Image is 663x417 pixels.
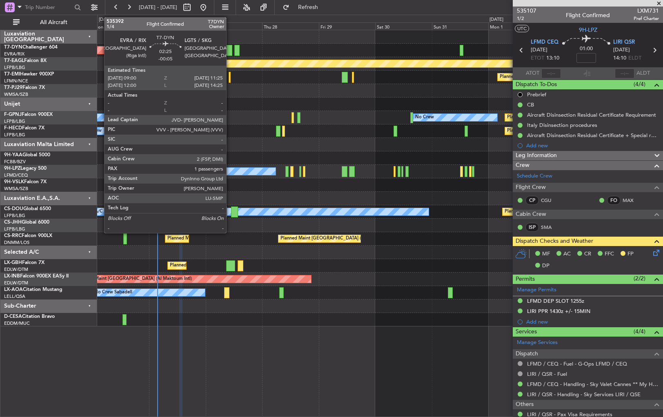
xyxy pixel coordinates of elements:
a: Manage Permits [517,286,556,294]
span: Cabin Crew [516,210,546,219]
span: T7-PJ29 [4,85,22,90]
span: DP [542,262,550,270]
a: T7-PJ29Falcon 7X [4,85,45,90]
span: Pref Charter [634,15,659,22]
a: LX-INBFalcon 900EX EASy II [4,274,69,279]
span: Services [516,327,537,337]
a: WMSA/SZB [4,91,28,98]
div: Prebrief [527,91,546,98]
span: LX-INB [4,274,20,279]
span: All Aircraft [21,20,86,25]
a: LFMN/NCE [4,78,28,84]
span: ETOT [531,54,544,62]
a: FCBB/BZV [4,159,26,165]
span: CS-DOU [4,206,23,211]
span: AC [563,250,571,258]
span: ALDT [636,69,650,78]
a: Schedule Crew [517,172,552,180]
a: T7-EAGLFalcon 8X [4,58,47,63]
input: Trip Number [25,1,72,13]
a: CS-JHHGlobal 6000 [4,220,49,225]
span: [DATE] [613,46,630,54]
div: LIRI PPR 1430z +/- 15MIN [527,308,590,315]
span: 13:10 [546,54,559,62]
a: WMSA/SZB [4,186,28,192]
div: LFMD DEP SLOT 1255z [527,297,584,304]
div: Planned Maint [GEOGRAPHIC_DATA] ([GEOGRAPHIC_DATA]) [167,233,296,245]
div: Aircraft Disinsection Residual Certificate + Special request [527,132,659,139]
span: T7-DYN [4,45,22,50]
span: 01:00 [580,45,593,53]
div: Planned Maint [GEOGRAPHIC_DATA] ([GEOGRAPHIC_DATA]) [507,125,636,137]
div: No Crew [415,111,434,124]
div: No Crew Sabadell [94,286,132,299]
span: LXM731 [634,7,659,15]
button: UTC [515,25,529,32]
div: A/C Unavailable [95,206,129,218]
a: F-HECDFalcon 7X [4,126,44,131]
div: CP [525,196,539,205]
a: 9H-LPZLegacy 500 [4,166,47,171]
div: Italy Disinsection procedures [527,122,597,129]
span: 9H-LPZ [4,166,20,171]
a: CS-RRCFalcon 900LX [4,233,52,238]
div: Planned Maint [GEOGRAPHIC_DATA] ([GEOGRAPHIC_DATA]) [280,233,409,245]
span: 535107 [517,7,536,15]
a: LFPB/LBG [4,213,25,219]
span: MF [542,250,550,258]
span: 1/2 [517,15,536,22]
div: Planned Maint Nice ([GEOGRAPHIC_DATA]) [170,260,261,272]
a: LFMD/CEQ [4,172,28,178]
div: Unplanned Maint [GEOGRAPHIC_DATA] (Al Maktoum Intl) [71,273,192,285]
span: Refresh [291,4,325,10]
a: Manage Services [517,339,558,347]
a: MAX [623,197,641,204]
span: Others [516,400,534,409]
div: No Crew [151,206,170,218]
div: Tue 26 [149,22,206,30]
div: Aircraft Disinsection Residual Certificate Requirement [527,111,656,118]
span: Crew [516,161,530,170]
span: F-GPNJ [4,112,22,117]
a: LX-GBHFalcon 7X [4,260,44,265]
span: D-CESA [4,314,22,319]
div: No Crew [194,165,212,177]
div: Mon 25 [92,22,149,30]
a: LIRI / QSR - Fuel [527,370,567,377]
a: LFPB/LBG [4,64,25,71]
a: LIRI / QSR - Handling - Sky Services LIRI / QSE [527,391,641,398]
div: FO [607,196,621,205]
button: All Aircraft [9,16,89,29]
a: LX-AOACitation Mustang [4,287,62,292]
div: Planned Maint Geneva (Cointrin) [113,58,181,70]
a: CGU [541,197,559,204]
a: LFPB/LBG [4,226,25,232]
a: 9H-VSLKFalcon 7X [4,180,47,184]
span: Dispatch Checks and Weather [516,237,593,246]
span: CS-RRC [4,233,22,238]
a: T7-EMIHawker 900XP [4,72,54,77]
span: Leg Information [516,151,557,160]
span: (4/4) [634,327,645,336]
div: Thu 28 [262,22,319,30]
a: LFPB/LBG [4,118,25,124]
div: Sat 30 [375,22,432,30]
span: 9H-LPZ [579,26,597,34]
a: LFPB/LBG [4,132,25,138]
span: T7-EAGL [4,58,24,63]
span: F-HECD [4,126,22,131]
a: D-CESACitation Bravo [4,314,55,319]
a: LELL/QSA [4,293,25,299]
span: CS-JHH [4,220,22,225]
div: Fri 29 [319,22,376,30]
span: (4/4) [634,80,645,89]
span: Dispatch To-Dos [516,80,557,89]
div: CB [527,101,534,108]
span: Flight Crew [516,183,546,192]
span: ELDT [628,54,641,62]
span: LFMD CEQ [531,38,558,47]
a: T7-DYNChallenger 604 [4,45,58,50]
button: Refresh [279,1,328,14]
span: FP [627,250,634,258]
div: Add new [526,318,659,325]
